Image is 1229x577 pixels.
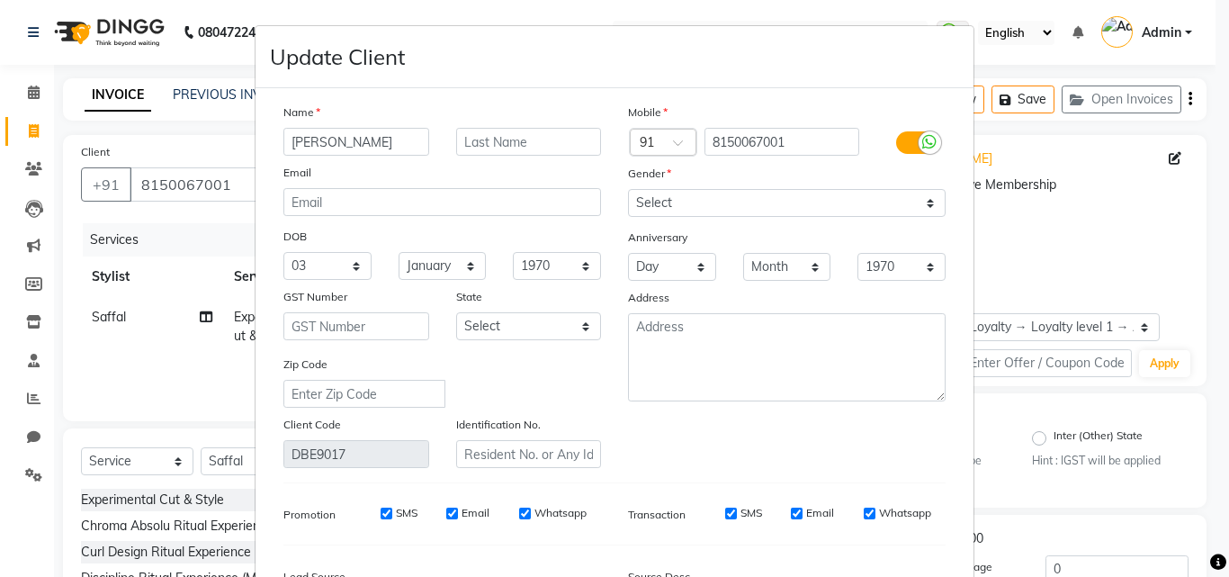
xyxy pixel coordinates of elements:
[628,290,669,306] label: Address
[283,165,311,181] label: Email
[270,41,405,73] h4: Update Client
[283,289,347,305] label: GST Number
[283,128,429,156] input: First Name
[456,289,482,305] label: State
[283,104,320,121] label: Name
[456,417,541,433] label: Identification No.
[283,312,429,340] input: GST Number
[283,356,327,373] label: Zip Code
[806,505,834,521] label: Email
[628,166,671,182] label: Gender
[283,507,336,523] label: Promotion
[283,188,601,216] input: Email
[283,417,341,433] label: Client Code
[879,505,931,521] label: Whatsapp
[704,128,860,156] input: Mobile
[456,440,602,468] input: Resident No. or Any Id
[456,128,602,156] input: Last Name
[628,230,687,246] label: Anniversary
[628,507,686,523] label: Transaction
[462,505,489,521] label: Email
[283,229,307,245] label: DOB
[740,505,762,521] label: SMS
[283,380,445,408] input: Enter Zip Code
[283,440,429,468] input: Client Code
[396,505,417,521] label: SMS
[628,104,668,121] label: Mobile
[534,505,587,521] label: Whatsapp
